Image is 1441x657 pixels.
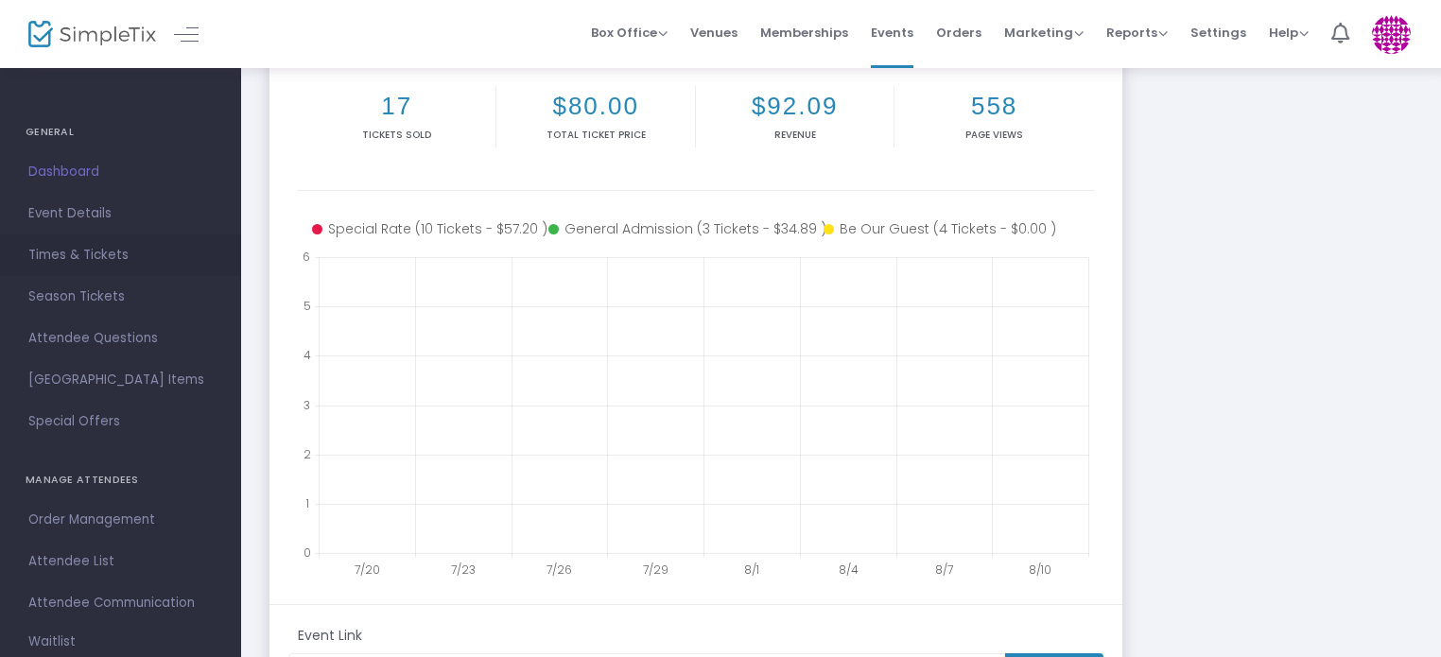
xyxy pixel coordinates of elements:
span: Events [871,9,913,57]
span: Dashboard [28,160,213,184]
span: Venues [690,9,738,57]
span: [GEOGRAPHIC_DATA] Items [28,368,213,392]
text: 7/20 [355,562,380,578]
h2: $92.09 [700,92,890,121]
p: Total Ticket Price [500,128,690,142]
span: Attendee Communication [28,591,213,615]
span: Event Details [28,201,213,226]
span: Orders [936,9,981,57]
text: 8/7 [935,562,953,578]
h2: 17 [302,92,492,121]
text: 7/26 [547,562,572,578]
h4: MANAGE ATTENDEES [26,461,216,499]
text: 1 [305,494,309,510]
span: Reports [1106,24,1168,42]
span: Order Management [28,508,213,532]
h2: 558 [898,92,1089,121]
text: 3 [304,396,310,412]
h2: $80.00 [500,92,690,121]
text: 7/29 [643,562,668,578]
p: Revenue [700,128,890,142]
text: 8/1 [744,562,759,578]
p: Page Views [898,128,1089,142]
text: 0 [304,545,311,561]
text: 2 [304,445,311,461]
text: 6 [303,249,310,265]
span: Times & Tickets [28,243,213,268]
span: Help [1269,24,1309,42]
h4: GENERAL [26,113,216,151]
text: 7/23 [451,562,476,578]
span: Memberships [760,9,848,57]
span: Box Office [591,24,668,42]
text: 8/4 [839,562,859,578]
span: Attendee Questions [28,326,213,351]
span: Marketing [1004,24,1084,42]
span: Season Tickets [28,285,213,309]
text: 8/10 [1029,562,1051,578]
text: 4 [304,347,311,363]
span: Waitlist [28,632,76,651]
text: 5 [304,298,311,314]
p: Tickets sold [302,128,492,142]
m-panel-subtitle: Event Link [298,626,362,646]
span: Attendee List [28,549,213,574]
span: Settings [1190,9,1246,57]
span: Special Offers [28,409,213,434]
